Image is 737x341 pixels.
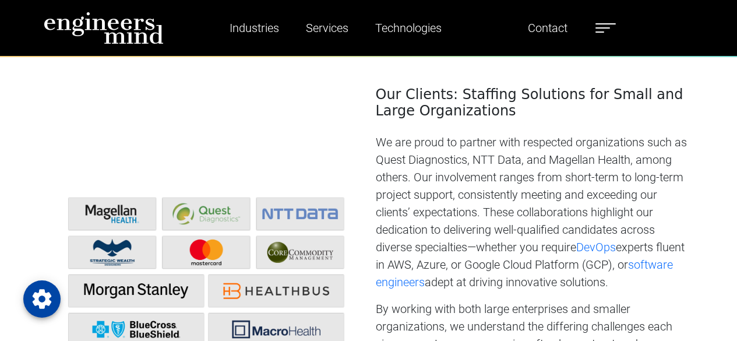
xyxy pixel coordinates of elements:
a: Contact [523,15,572,41]
a: Technologies [371,15,446,41]
a: DevOps [576,240,616,254]
a: Industries [225,15,284,41]
h4: Our Clients: Staffing Solutions for Small and Large Organizations [376,86,687,120]
img: logo [44,12,164,44]
a: Services [301,15,353,41]
p: We are proud to partner with respected organizations such as Quest Diagnostics, NTT Data, and Mag... [376,133,687,291]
